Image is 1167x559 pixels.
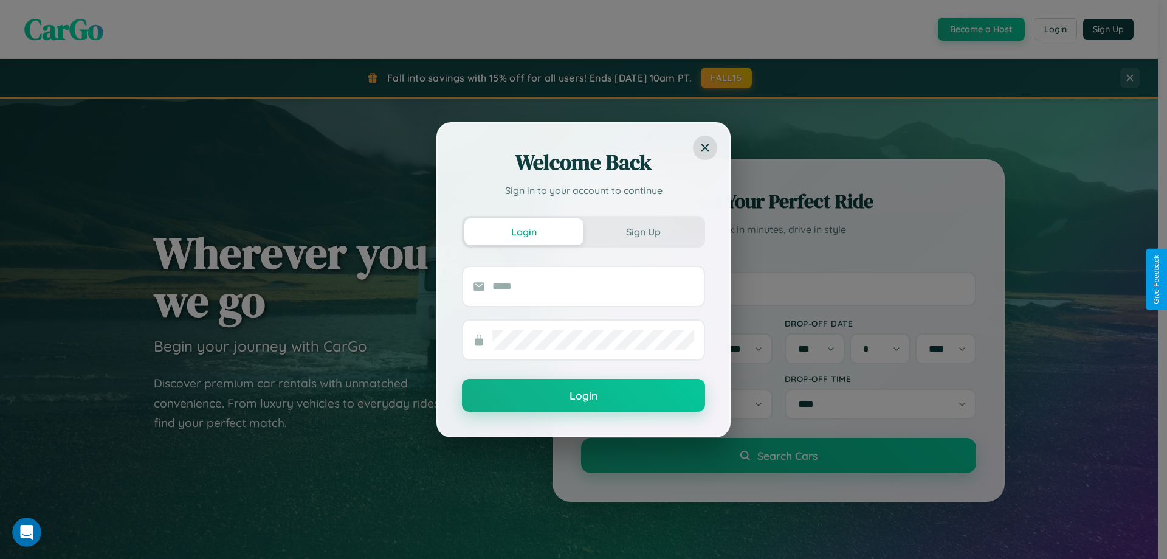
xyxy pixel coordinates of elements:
[462,183,705,198] p: Sign in to your account to continue
[583,218,703,245] button: Sign Up
[464,218,583,245] button: Login
[12,518,41,547] iframe: Intercom live chat
[1152,255,1161,304] div: Give Feedback
[462,379,705,412] button: Login
[462,148,705,177] h2: Welcome Back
